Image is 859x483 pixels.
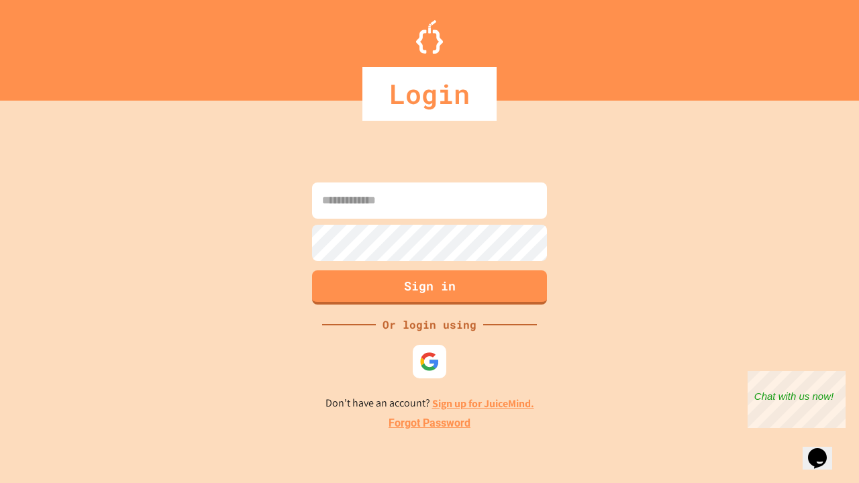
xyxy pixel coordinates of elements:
p: Don't have an account? [325,395,534,412]
a: Sign up for JuiceMind. [432,396,534,411]
iframe: chat widget [803,429,846,470]
a: Forgot Password [389,415,470,431]
div: Login [362,67,497,121]
button: Sign in [312,270,547,305]
img: google-icon.svg [419,352,440,372]
div: Or login using [376,317,483,333]
iframe: chat widget [748,371,846,428]
img: Logo.svg [416,20,443,54]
